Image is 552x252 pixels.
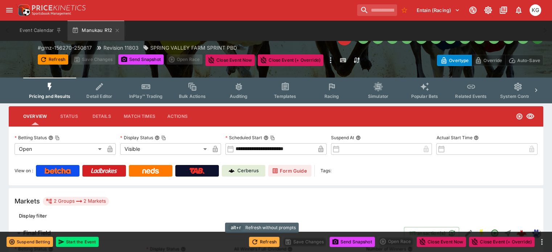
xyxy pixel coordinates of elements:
[120,143,210,155] div: Visible
[23,229,51,237] h6: Final Field
[15,210,51,222] button: Display filter
[38,54,68,65] button: Refresh
[118,108,161,125] button: Match Times
[32,5,86,11] img: PriceKinetics
[537,237,546,246] button: more
[483,57,502,64] p: Override
[53,108,85,125] button: Status
[167,54,203,65] div: split button
[411,94,438,99] span: Popular Bets
[230,94,248,99] span: Auditing
[229,168,234,174] img: Cerberus
[505,55,543,66] button: Auto-Save
[474,135,479,140] button: Actual Start Time
[466,4,479,17] button: Connected to PK
[516,113,523,120] svg: Open
[38,44,92,51] p: Copy To Clipboard
[501,227,514,240] button: Straight
[378,236,414,247] div: split button
[330,237,375,247] button: Send Snapshot
[3,4,16,17] button: open drawer
[357,4,397,16] input: search
[449,57,469,64] p: Overtype
[274,94,296,99] span: Templates
[142,168,159,174] img: Neds
[437,55,472,66] button: Overtype
[7,237,53,247] button: Suspend Betting
[86,94,112,99] span: Detail Editor
[263,135,269,140] button: Scheduled StartCopy To Clipboard
[249,237,279,247] button: Refresh
[15,135,47,141] p: Betting Status
[512,4,525,17] button: Notifications
[526,112,535,121] svg: Visible
[475,227,488,240] button: SGM Enabled
[471,55,505,66] button: Override
[331,135,354,141] p: Suspend At
[205,54,255,66] button: Close Event Now
[85,108,118,125] button: Details
[490,229,499,237] svg: Open
[161,108,194,125] button: Actions
[55,135,60,140] button: Copy To Clipboard
[462,227,475,240] button: Edit Detail
[225,135,262,141] p: Scheduled Start
[268,165,311,177] a: Form Guide
[455,94,487,99] span: Related Events
[118,54,164,65] button: Send Snapshot
[398,4,410,16] button: No Bookmarks
[532,229,540,237] div: grnz
[529,4,541,16] div: Kevin Gutschlag
[15,165,33,177] label: View on :
[120,135,153,141] p: Display Status
[488,227,501,240] button: Open
[189,168,205,174] img: TabNZ
[143,44,237,51] div: SPRING VALLEY FARM SPRINT PBD
[46,197,106,206] div: 2 Groups 2 Markets
[45,168,71,174] img: Betcha
[404,227,459,239] button: 11Transaction(s)
[32,12,71,15] img: Sportsbook Management
[436,135,472,141] p: Actual Start Time
[516,228,527,238] img: logo-cerberus--red.svg
[417,237,466,247] button: Close Event Now
[222,165,265,177] a: Cerberus
[237,167,259,174] p: Cerberus
[17,108,53,125] button: Overview
[516,228,527,238] div: 25103a27-3ea0-4832-b7bc-93d5d12208de
[527,2,543,18] button: Kevin Gutschlag
[482,4,495,17] button: Toggle light/dark mode
[517,57,540,64] p: Auto-Save
[179,94,206,99] span: Bulk Actions
[15,197,40,205] h5: Markets
[15,143,104,155] div: Open
[68,20,124,41] button: Manukau R12
[258,54,323,66] button: Close Event (+ Override)
[103,44,139,51] p: Revision 11803
[23,78,529,103] div: Event type filters
[16,3,30,17] img: PriceKinetics Logo
[500,94,536,99] span: System Controls
[56,237,99,247] button: Start the Event
[15,20,66,41] button: Event Calendar
[514,226,529,240] a: 25103a27-3ea0-4832-b7bc-93d5d12208de
[129,94,163,99] span: InPlay™ Trading
[320,165,331,177] label: Tags:
[532,229,540,237] img: grnz
[245,224,296,231] span: Refresh without prompts
[161,135,166,140] button: Copy To Clipboard
[29,94,70,99] span: Pricing and Results
[326,54,335,66] button: more
[91,168,117,174] img: Ladbrokes
[368,94,388,99] span: Simulator
[356,135,361,140] button: Suspend At
[9,226,404,240] button: Final Field
[270,135,275,140] button: Copy To Clipboard
[48,135,53,140] button: Betting StatusCopy To Clipboard
[228,224,244,231] span: alt+r
[155,135,160,140] button: Display StatusCopy To Clipboard
[150,44,237,51] p: SPRING VALLEY FARM SPRINT PBD
[324,94,339,99] span: Racing
[469,237,535,247] button: Close Event (+ Override)
[497,4,510,17] button: Documentation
